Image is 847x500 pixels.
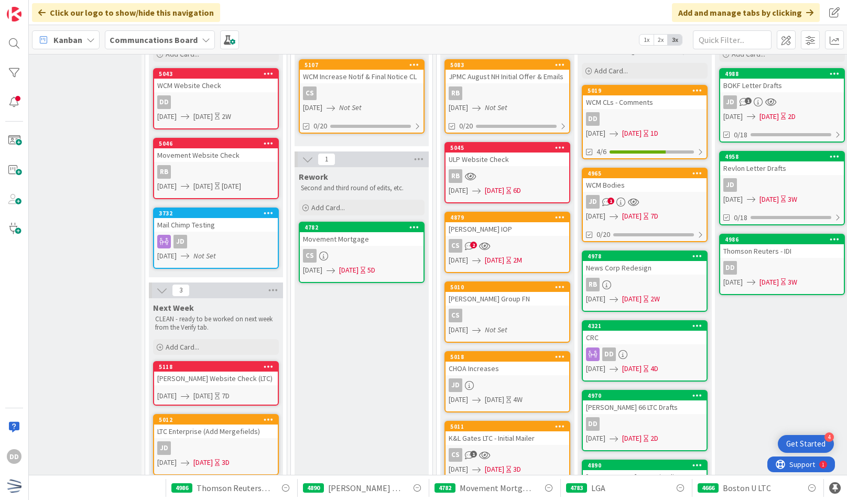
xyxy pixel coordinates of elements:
[734,129,747,140] span: 0/18
[485,394,504,405] span: [DATE]
[583,331,707,344] div: CRC
[446,60,569,83] div: 5083JPMC August NH Initial Offer & Emails
[300,60,423,83] div: 5107WCM Increase Notif & Final Notice CL
[586,211,605,222] span: [DATE]
[303,265,322,276] span: [DATE]
[720,261,844,275] div: DD
[313,121,327,132] span: 0/20
[720,244,844,258] div: Thomson Reuters - IDI
[449,102,468,113] span: [DATE]
[446,362,569,375] div: CHOA Increases
[303,483,324,493] div: 4890
[588,87,707,94] div: 5019
[159,210,278,217] div: 3732
[698,483,719,493] div: 4666
[588,392,707,399] div: 4970
[166,342,199,352] span: Add Card...
[154,218,278,232] div: Mail Chimp Testing
[446,378,569,392] div: JD
[588,322,707,330] div: 4321
[339,265,359,276] span: [DATE]
[583,86,707,109] div: 5019WCM CLs - Comments
[583,461,707,470] div: 4890
[745,97,752,104] span: 1
[583,95,707,109] div: WCM CLs - Comments
[318,153,335,166] span: 1
[594,66,628,75] span: Add Card...
[7,7,21,21] img: Visit kanbanzone.com
[460,482,534,494] span: Movement Mortgage
[732,49,765,59] span: Add Card...
[446,222,569,236] div: [PERSON_NAME] IOP
[299,171,328,182] span: Rework
[449,185,468,196] span: [DATE]
[586,112,600,126] div: DD
[596,229,610,240] span: 0/20
[723,261,737,275] div: DD
[154,425,278,438] div: LTC Enterprise (Add Mergefields)
[53,34,82,46] span: Kanban
[583,347,707,361] div: DD
[173,235,187,248] div: JD
[159,140,278,147] div: 5046
[583,321,707,331] div: 4321
[650,128,658,139] div: 1D
[583,391,707,414] div: 4970[PERSON_NAME] 66 LTC Drafts
[513,185,521,196] div: 6D
[446,352,569,375] div: 5018CHOA Increases
[300,223,423,232] div: 4782
[583,86,707,95] div: 5019
[159,363,278,371] div: 5118
[734,212,747,223] span: 0/18
[582,168,708,242] a: 4965WCM BodiesJD[DATE][DATE]7D0/20
[154,362,278,372] div: 5118
[485,464,504,475] span: [DATE]
[583,169,707,192] div: 4965WCM Bodies
[159,70,278,78] div: 5043
[444,281,570,343] a: 5010[PERSON_NAME] Group FNCS[DATE]Not Set
[588,170,707,177] div: 4965
[154,441,278,455] div: JD
[720,235,844,244] div: 4986
[154,139,278,162] div: 5046Movement Website Check
[720,79,844,92] div: BOKF Letter Drafts
[154,95,278,109] div: DD
[566,483,587,493] div: 4783
[446,422,569,431] div: 5011
[449,378,462,392] div: JD
[32,3,220,22] div: Click our logo to show/hide this navigation
[586,128,605,139] span: [DATE]
[157,441,171,455] div: JD
[583,252,707,275] div: 4978News Corp Redesign
[485,103,507,112] i: Not Set
[22,2,48,14] span: Support
[723,111,743,122] span: [DATE]
[450,144,569,151] div: 5045
[450,353,569,361] div: 5018
[778,435,834,453] div: Open Get Started checklist, remaining modules: 4
[311,203,345,212] span: Add Card...
[154,69,278,92] div: 5043WCM Website Check
[586,195,600,209] div: JD
[583,391,707,400] div: 4970
[720,152,844,161] div: 4958
[720,178,844,192] div: JD
[450,284,569,291] div: 5010
[446,352,569,362] div: 5018
[449,324,468,335] span: [DATE]
[444,59,570,134] a: 5083JPMC August NH Initial Offer & EmailsRB[DATE]Not Set0/20
[583,400,707,414] div: [PERSON_NAME] 66 LTC Drafts
[157,165,171,179] div: RB
[446,60,569,70] div: 5083
[222,457,230,468] div: 3D
[154,139,278,148] div: 5046
[303,102,322,113] span: [DATE]
[720,69,844,92] div: 4988BOKF Letter Drafts
[7,479,21,493] img: avatar
[154,79,278,92] div: WCM Website Check
[650,363,658,374] div: 4D
[583,169,707,178] div: 4965
[583,321,707,344] div: 4321CRC
[622,211,642,222] span: [DATE]
[153,414,279,475] a: 5012LTC Enterprise (Add Mergefields)JD[DATE][DATE]3D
